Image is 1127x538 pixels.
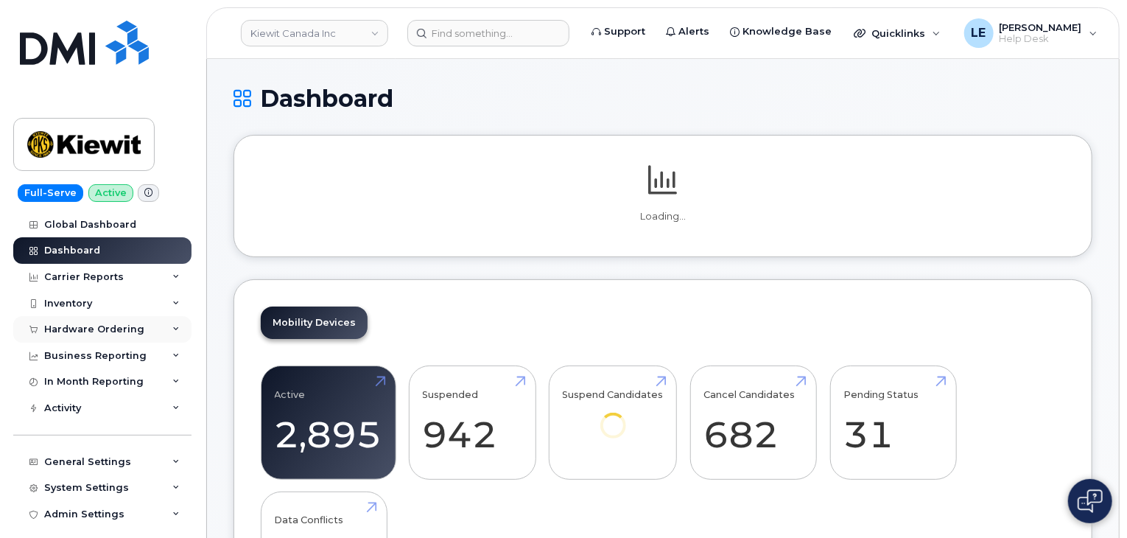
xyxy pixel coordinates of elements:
[563,374,664,459] a: Suspend Candidates
[261,307,368,339] a: Mobility Devices
[703,374,803,472] a: Cancel Candidates 682
[423,374,522,472] a: Suspended 942
[234,85,1092,111] h1: Dashboard
[261,210,1065,223] p: Loading...
[1078,489,1103,513] img: Open chat
[275,374,382,472] a: Active 2,895
[843,374,943,472] a: Pending Status 31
